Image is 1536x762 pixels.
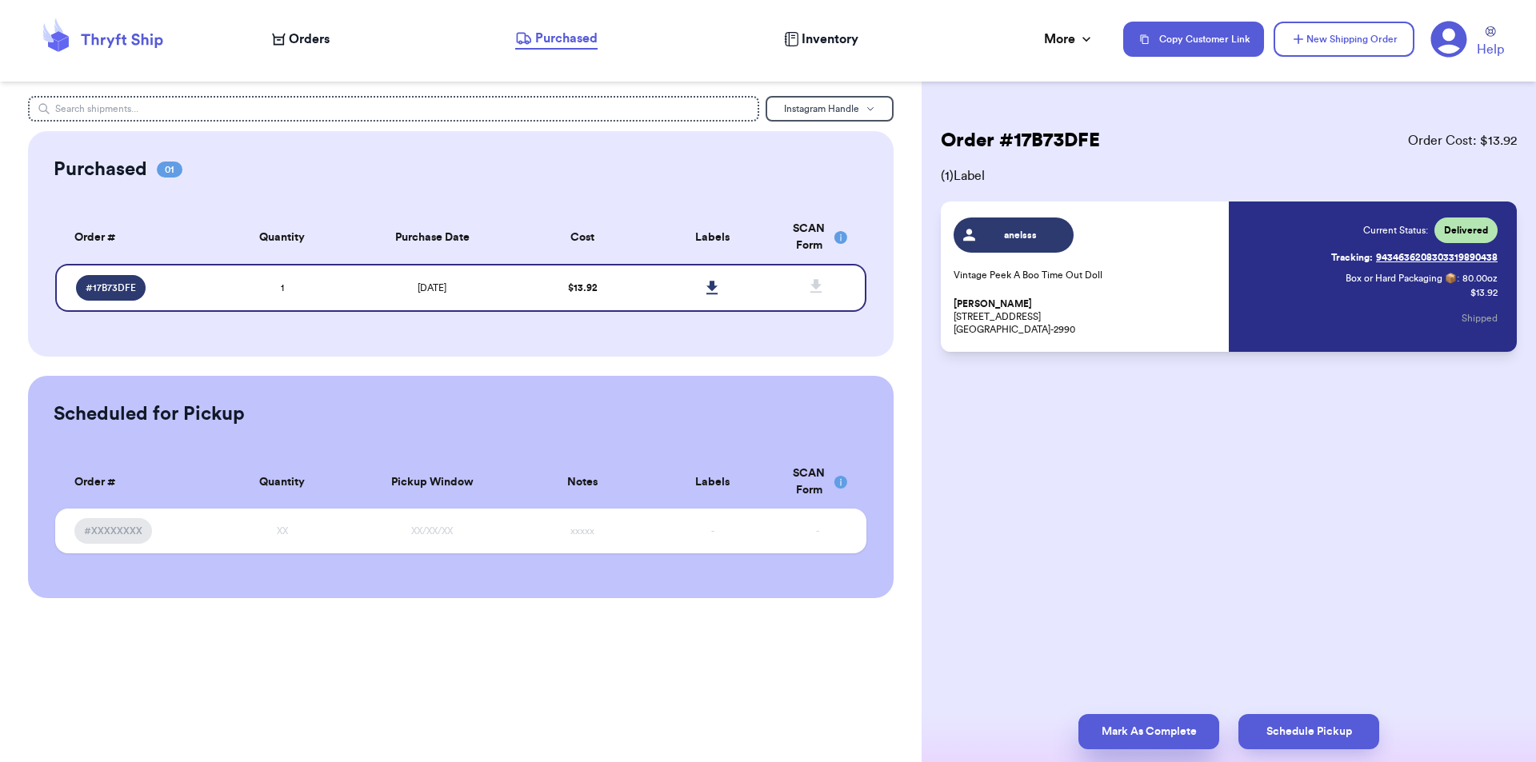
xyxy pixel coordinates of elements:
h2: Purchased [54,157,147,182]
span: 1 [281,283,284,293]
span: # 17B73DFE [86,281,136,294]
button: New Shipping Order [1274,22,1414,57]
th: Order # [55,211,218,264]
span: xxxxx [570,526,594,536]
th: Labels [647,456,777,509]
span: anelsss [983,229,1059,241]
span: XX [277,526,288,536]
p: Vintage Peek A Boo Time Out Doll [954,269,1219,281]
a: Help [1477,26,1504,59]
a: Purchased [515,29,598,50]
div: More [1044,30,1094,49]
span: Tracking: [1331,251,1373,264]
h2: Order # 17B73DFE [941,128,1100,154]
span: Box or Hard Packaging 📦 [1346,273,1457,283]
span: 80.00 oz [1462,272,1498,285]
span: Help [1477,40,1504,59]
a: Orders [272,30,330,49]
p: $ 13.92 [1470,286,1498,299]
a: Tracking:9434636208303319890438 [1331,245,1498,270]
span: ( 1 ) Label [941,166,1517,186]
th: Notes [518,456,647,509]
span: Order Cost: $ 13.92 [1408,131,1517,150]
p: [STREET_ADDRESS] [GEOGRAPHIC_DATA]-2990 [954,297,1219,336]
h2: Scheduled for Pickup [54,401,245,427]
button: Instagram Handle [766,96,894,122]
span: #XXXXXXXX [84,525,142,537]
span: - [816,526,819,536]
th: Labels [647,211,777,264]
span: [PERSON_NAME] [954,298,1032,310]
button: Copy Customer Link [1123,22,1264,57]
div: SCAN Form [787,221,848,254]
th: Order # [55,456,218,509]
button: Shipped [1462,301,1498,336]
span: 01 [157,162,182,178]
th: Quantity [218,456,347,509]
div: SCAN Form [787,465,848,499]
a: Inventory [784,30,858,49]
span: [DATE] [418,283,446,293]
th: Cost [518,211,647,264]
button: Mark As Complete [1078,714,1219,749]
th: Quantity [218,211,347,264]
input: Search shipments... [28,96,760,122]
span: Instagram Handle [784,104,859,114]
span: : [1457,272,1459,285]
span: Current Status: [1363,224,1428,237]
span: Purchased [535,29,598,48]
th: Pickup Window [347,456,518,509]
span: Orders [289,30,330,49]
span: XX/XX/XX [411,526,453,536]
span: Delivered [1444,224,1488,237]
span: $ 13.92 [568,283,598,293]
th: Purchase Date [347,211,518,264]
span: Inventory [802,30,858,49]
button: Schedule Pickup [1238,714,1379,749]
span: - [711,526,714,536]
